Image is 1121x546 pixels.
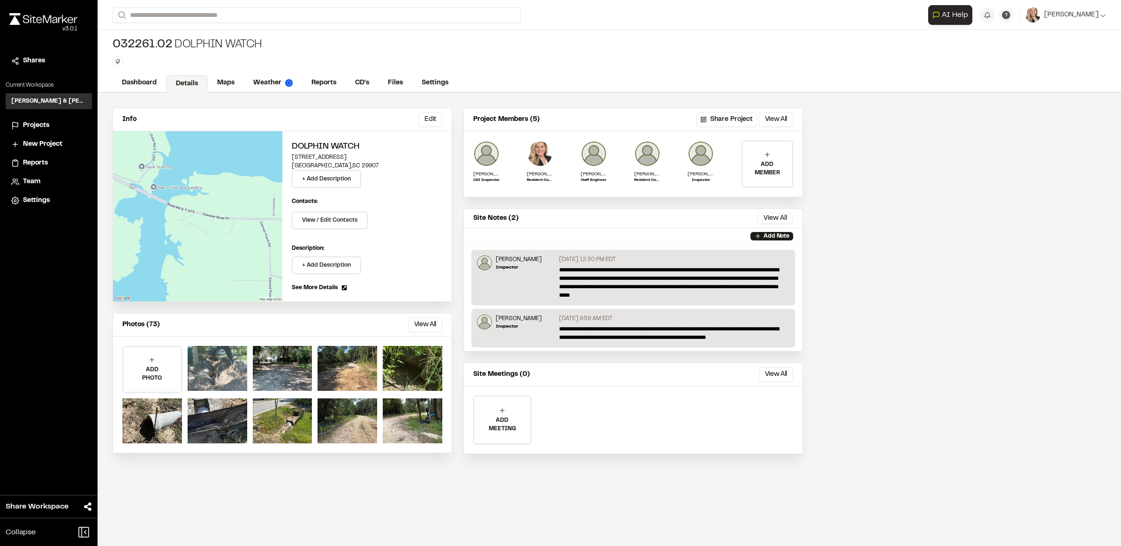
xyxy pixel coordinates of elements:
button: Search [113,7,129,23]
a: Weather [244,74,302,92]
p: [PERSON_NAME] [496,314,542,323]
div: Oh geez...please don't... [9,25,77,33]
span: See More Details [292,284,338,292]
a: CD's [346,74,379,92]
p: Resident Construction Manager [634,178,660,183]
p: ADD MEETING [474,416,530,433]
p: [DATE] 9:59 AM EDT [559,314,613,323]
button: View All [757,213,793,224]
img: Mark Sawyer Sorrow [581,141,607,167]
a: Reports [302,74,346,92]
button: View / Edit Contacts [292,211,368,229]
a: Projects [11,120,86,131]
p: Current Workspace [6,81,92,90]
p: Inspector [496,264,542,271]
button: Share Project [697,112,757,127]
p: [PERSON_NAME] [688,171,714,178]
a: Shares [11,56,86,66]
p: ADD PHOTO [123,366,181,382]
span: Collapse [6,527,36,538]
img: rebrand.png [9,13,77,25]
p: [PERSON_NAME] [634,171,660,178]
img: Jeb Crews [688,141,714,167]
button: View All [759,367,793,382]
img: precipai.png [285,79,293,87]
p: Site Meetings (0) [473,369,530,380]
p: Project Members (5) [473,114,540,125]
span: New Project [23,139,62,150]
p: Staff Engineer [581,178,607,183]
button: Open AI Assistant [928,5,972,25]
p: Info [122,114,136,125]
button: + Add Description [292,170,361,188]
img: User [1025,7,1040,22]
button: + Add Description [292,256,361,274]
p: Add Note [764,232,789,240]
span: 032261.02 [113,37,173,52]
p: Contacts: [292,197,318,206]
span: Projects [23,120,49,131]
h2: Dolphin watch [292,141,442,153]
span: Shares [23,56,45,66]
button: [PERSON_NAME] [1025,7,1106,22]
p: Description: [292,244,442,253]
img: Elizabeth Sanders [527,141,553,167]
span: [PERSON_NAME] [1044,10,1098,20]
a: Settings [11,195,86,206]
a: Files [379,74,412,92]
p: [GEOGRAPHIC_DATA] , SC 29907 [292,162,442,170]
a: Maps [208,74,244,92]
a: Settings [412,74,458,92]
p: Site Notes (2) [473,213,519,224]
p: Inspector [688,178,714,183]
h3: [PERSON_NAME] & [PERSON_NAME] Inc. [11,97,86,105]
div: Open AI Assistant [928,5,976,25]
p: [DATE] 12:30 PM EDT [559,255,616,264]
span: Settings [23,195,50,206]
img: Joe Gillenwater [473,141,500,167]
span: Share Workspace [6,501,68,512]
p: [PERSON_NAME] Sorrow [581,171,607,178]
a: New Project [11,139,86,150]
p: CEI Inspector [473,178,500,183]
button: Edit [418,112,442,127]
div: Dolphin watch [113,37,262,52]
img: Lance Stroble [634,141,660,167]
img: Jeb Crews [477,255,492,270]
span: Reports [23,158,48,168]
p: ADD MEMBER [742,160,792,177]
button: View All [408,317,442,332]
p: [PERSON_NAME] [527,171,553,178]
p: Inspector [496,323,542,330]
span: Team [23,177,40,187]
p: [STREET_ADDRESS] [292,153,442,162]
a: Reports [11,158,86,168]
img: Jeb Crews [477,314,492,329]
p: Photos (73) [122,320,160,330]
button: View All [759,112,793,127]
a: Details [166,75,208,93]
span: AI Help [942,9,968,21]
button: Edit Tags [113,56,123,67]
a: Team [11,177,86,187]
p: [PERSON_NAME] [473,171,500,178]
a: Dashboard [113,74,166,92]
p: [PERSON_NAME] [496,255,542,264]
p: Resident Construction Manager [527,178,553,183]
